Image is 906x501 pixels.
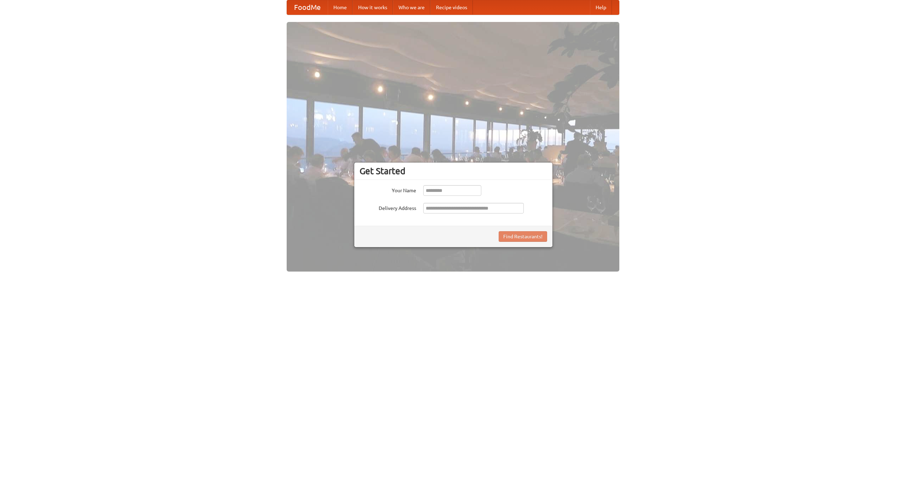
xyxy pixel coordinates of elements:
label: Delivery Address [360,203,416,212]
label: Your Name [360,185,416,194]
a: Help [590,0,612,15]
a: Home [328,0,352,15]
a: FoodMe [287,0,328,15]
a: Recipe videos [430,0,473,15]
a: How it works [352,0,393,15]
button: Find Restaurants! [499,231,547,242]
h3: Get Started [360,166,547,176]
a: Who we are [393,0,430,15]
